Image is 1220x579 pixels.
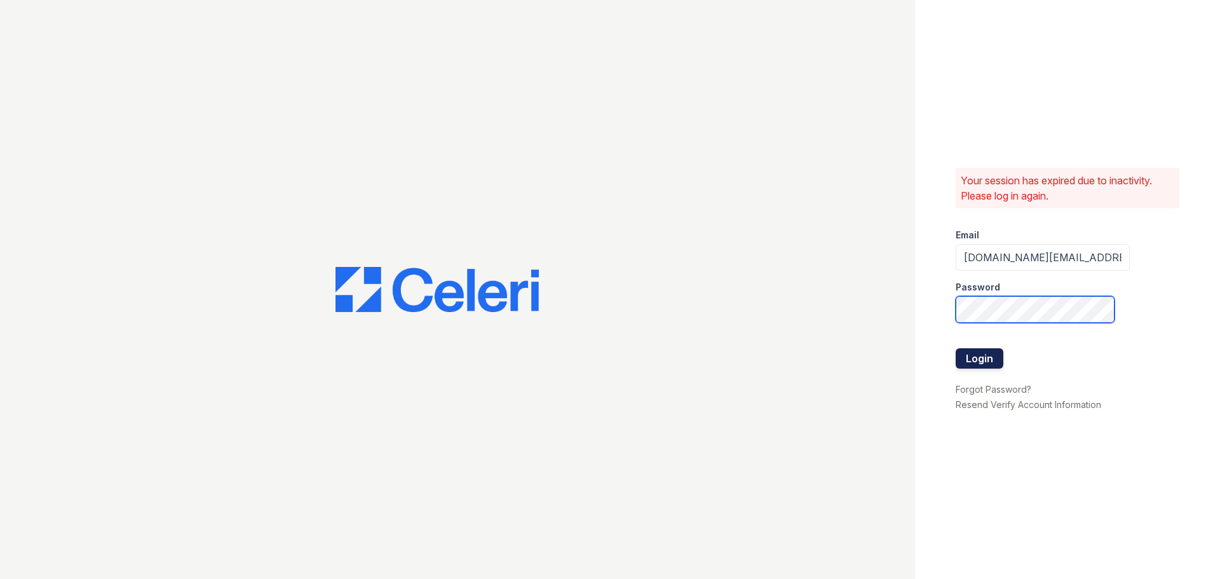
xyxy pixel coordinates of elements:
[956,348,1003,369] button: Login
[956,281,1000,294] label: Password
[956,399,1101,410] a: Resend Verify Account Information
[335,267,539,313] img: CE_Logo_Blue-a8612792a0a2168367f1c8372b55b34899dd931a85d93a1a3d3e32e68fde9ad4.png
[961,173,1174,203] p: Your session has expired due to inactivity. Please log in again.
[956,229,979,242] label: Email
[956,384,1031,395] a: Forgot Password?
